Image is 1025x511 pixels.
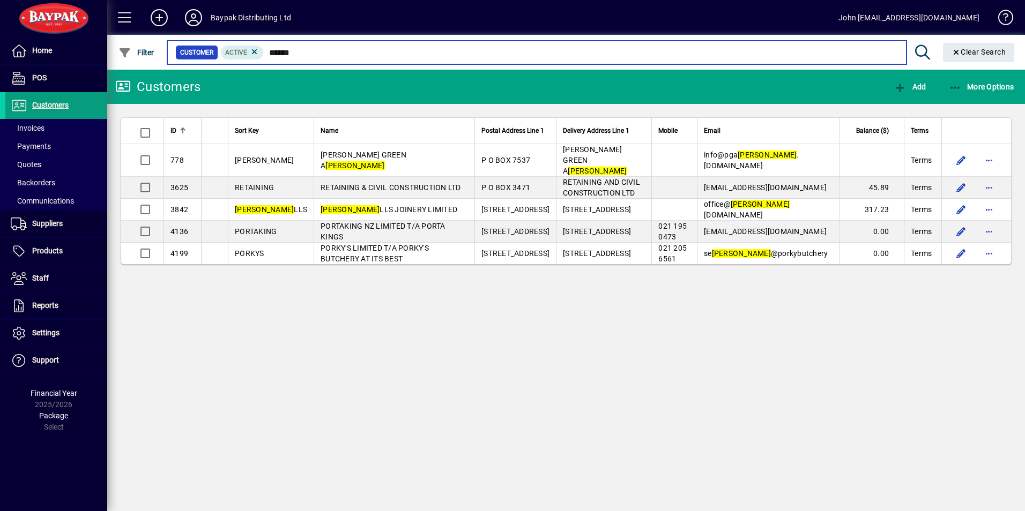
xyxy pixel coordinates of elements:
[704,183,827,192] span: [EMAIL_ADDRESS][DOMAIN_NAME]
[321,222,445,241] span: PORTAKING NZ LIMITED T/A PORTA KINGS
[840,221,904,243] td: 0.00
[211,9,291,26] div: Baypak Distributing Ltd
[704,125,833,137] div: Email
[481,227,549,236] span: [STREET_ADDRESS]
[5,37,107,64] a: Home
[981,245,998,262] button: More options
[911,204,932,215] span: Terms
[11,197,74,205] span: Communications
[481,205,549,214] span: [STREET_ADDRESS]
[5,155,107,174] a: Quotes
[32,356,59,364] span: Support
[11,124,44,132] span: Invoices
[235,183,274,192] span: RETAINING
[170,205,188,214] span: 3842
[5,65,107,92] a: POS
[5,192,107,210] a: Communications
[5,292,107,319] a: Reports
[39,411,68,420] span: Package
[32,73,47,82] span: POS
[321,125,338,137] span: Name
[225,49,247,56] span: Active
[953,152,970,169] button: Edit
[176,8,211,27] button: Profile
[840,177,904,199] td: 45.89
[481,125,544,137] span: Postal Address Line 1
[32,219,63,228] span: Suppliers
[704,151,799,170] span: info@pga .[DOMAIN_NAME]
[563,249,631,258] span: [STREET_ADDRESS]
[5,174,107,192] a: Backorders
[953,223,970,240] button: Edit
[321,183,461,192] span: RETAINING & CIVIL CONSTRUCTION LTD
[658,125,678,137] span: Mobile
[116,43,157,62] button: Filter
[953,245,970,262] button: Edit
[946,77,1017,96] button: More Options
[838,9,979,26] div: John [EMAIL_ADDRESS][DOMAIN_NAME]
[11,178,55,187] span: Backorders
[5,238,107,265] a: Products
[235,227,277,236] span: PORTAKING
[563,145,627,175] span: [PERSON_NAME] GREEN A
[563,227,631,236] span: [STREET_ADDRESS]
[32,246,63,255] span: Products
[11,142,51,151] span: Payments
[704,227,827,236] span: [EMAIL_ADDRESS][DOMAIN_NAME]
[235,205,307,214] span: LLS
[981,179,998,196] button: More options
[981,152,998,169] button: More options
[712,249,771,258] em: [PERSON_NAME]
[943,43,1015,62] button: Clear
[170,227,188,236] span: 4136
[704,125,721,137] span: Email
[235,125,259,137] span: Sort Key
[170,249,188,258] span: 4199
[731,200,790,208] em: [PERSON_NAME]
[170,125,195,137] div: ID
[911,182,932,193] span: Terms
[481,183,530,192] span: P O BOX 3471
[911,125,929,137] span: Terms
[5,119,107,137] a: Invoices
[5,137,107,155] a: Payments
[170,125,176,137] span: ID
[856,125,889,137] span: Balance ($)
[115,78,200,95] div: Customers
[142,8,176,27] button: Add
[32,328,60,337] span: Settings
[321,151,406,170] span: [PERSON_NAME] GREEN A
[235,249,264,258] span: PORKYS
[981,223,998,240] button: More options
[911,226,932,237] span: Terms
[738,151,797,159] em: [PERSON_NAME]
[953,201,970,218] button: Edit
[5,320,107,347] a: Settings
[235,156,294,164] span: [PERSON_NAME]
[321,125,468,137] div: Name
[911,248,932,259] span: Terms
[170,183,188,192] span: 3625
[911,155,932,166] span: Terms
[321,244,429,263] span: PORKY'S LIMITED T/A PORKY'S BUTCHERY AT ITS BEST
[981,201,998,218] button: More options
[840,243,904,264] td: 0.00
[5,211,107,237] a: Suppliers
[894,82,926,91] span: Add
[321,205,380,214] em: [PERSON_NAME]
[170,156,184,164] span: 778
[31,389,77,397] span: Financial Year
[658,125,690,137] div: Mobile
[846,125,898,137] div: Balance ($)
[11,160,41,169] span: Quotes
[235,205,294,214] em: [PERSON_NAME]
[5,265,107,292] a: Staff
[949,82,1014,91] span: More Options
[563,178,640,197] span: RETAINING AND CIVIL CONSTRUCTION LTD
[325,161,384,170] em: [PERSON_NAME]
[180,47,213,58] span: Customer
[321,205,457,214] span: LLS JOINERY LIMITED
[32,46,52,55] span: Home
[32,274,49,282] span: Staff
[704,249,828,258] span: se @porkybutchery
